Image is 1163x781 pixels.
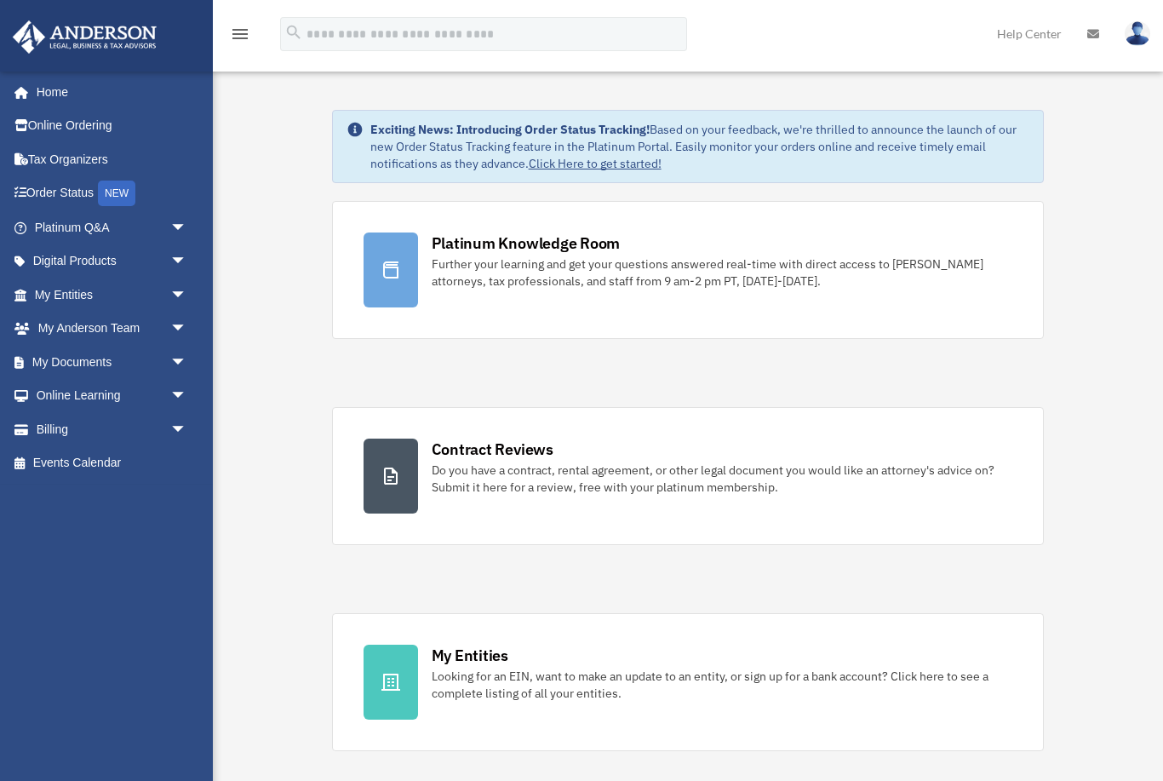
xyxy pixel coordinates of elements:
[12,379,213,413] a: Online Learningarrow_drop_down
[98,181,135,206] div: NEW
[284,23,303,42] i: search
[12,176,213,211] a: Order StatusNEW
[170,278,204,313] span: arrow_drop_down
[12,142,213,176] a: Tax Organizers
[432,668,1013,702] div: Looking for an EIN, want to make an update to an entity, or sign up for a bank account? Click her...
[370,121,1030,172] div: Based on your feedback, we're thrilled to announce the launch of our new Order Status Tracking fe...
[370,122,650,137] strong: Exciting News: Introducing Order Status Tracking!
[332,407,1045,545] a: Contract Reviews Do you have a contract, rental agreement, or other legal document you would like...
[12,446,213,480] a: Events Calendar
[12,75,204,109] a: Home
[8,20,162,54] img: Anderson Advisors Platinum Portal
[170,379,204,414] span: arrow_drop_down
[230,30,250,44] a: menu
[12,109,213,143] a: Online Ordering
[432,439,553,460] div: Contract Reviews
[12,345,213,379] a: My Documentsarrow_drop_down
[170,345,204,380] span: arrow_drop_down
[332,613,1045,751] a: My Entities Looking for an EIN, want to make an update to an entity, or sign up for a bank accoun...
[12,278,213,312] a: My Entitiesarrow_drop_down
[432,233,621,254] div: Platinum Knowledge Room
[12,210,213,244] a: Platinum Q&Aarrow_drop_down
[170,312,204,347] span: arrow_drop_down
[170,244,204,279] span: arrow_drop_down
[170,210,204,245] span: arrow_drop_down
[432,256,1013,290] div: Further your learning and get your questions answered real-time with direct access to [PERSON_NAM...
[432,645,508,666] div: My Entities
[1125,21,1150,46] img: User Pic
[12,412,213,446] a: Billingarrow_drop_down
[332,201,1045,339] a: Platinum Knowledge Room Further your learning and get your questions answered real-time with dire...
[529,156,662,171] a: Click Here to get started!
[12,312,213,346] a: My Anderson Teamarrow_drop_down
[170,412,204,447] span: arrow_drop_down
[230,24,250,44] i: menu
[12,244,213,279] a: Digital Productsarrow_drop_down
[432,462,1013,496] div: Do you have a contract, rental agreement, or other legal document you would like an attorney's ad...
